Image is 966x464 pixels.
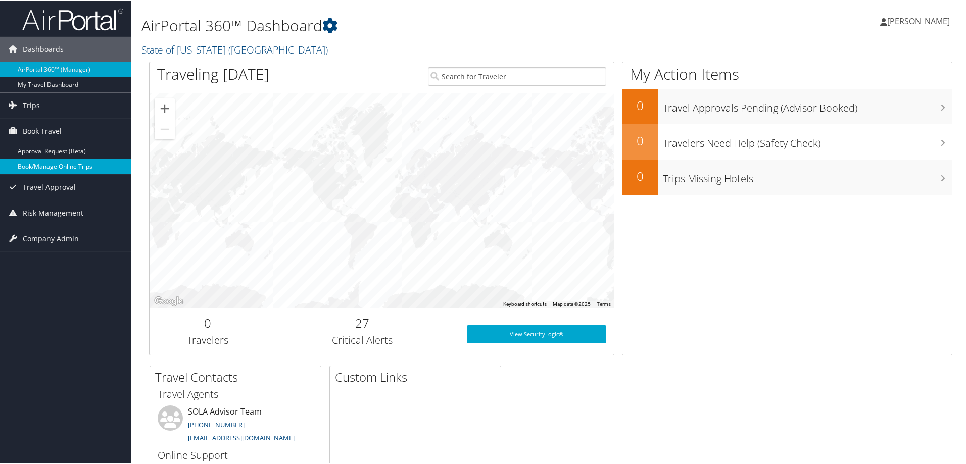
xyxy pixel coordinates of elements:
h3: Travel Agents [158,386,313,400]
a: 0Trips Missing Hotels [622,159,952,194]
h2: 0 [622,131,658,148]
h2: Travel Contacts [155,368,321,385]
a: View SecurityLogic® [467,324,606,342]
a: [PERSON_NAME] [880,5,960,35]
a: Terms (opens in new tab) [597,300,611,306]
h1: Traveling [DATE] [157,63,269,84]
button: Keyboard shortcuts [503,300,547,307]
a: 0Travelers Need Help (Safety Check) [622,123,952,159]
h2: Custom Links [335,368,501,385]
span: Company Admin [23,225,79,250]
a: State of [US_STATE] ([GEOGRAPHIC_DATA]) [141,42,330,56]
span: Book Travel [23,118,62,143]
span: Travel Approval [23,174,76,199]
span: Risk Management [23,199,83,225]
h1: AirPortal 360™ Dashboard [141,14,687,35]
h3: Critical Alerts [273,332,452,346]
img: Google [152,294,185,307]
button: Zoom out [155,118,175,138]
h2: 0 [622,96,658,113]
h3: Trips Missing Hotels [663,166,952,185]
a: [EMAIL_ADDRESS][DOMAIN_NAME] [188,432,295,441]
h1: My Action Items [622,63,952,84]
h2: 27 [273,314,452,331]
h2: 0 [622,167,658,184]
button: Zoom in [155,97,175,118]
h3: Travelers Need Help (Safety Check) [663,130,952,149]
h3: Travelers [157,332,258,346]
input: Search for Traveler [428,66,606,85]
span: [PERSON_NAME] [887,15,950,26]
h2: 0 [157,314,258,331]
a: Open this area in Google Maps (opens a new window) [152,294,185,307]
span: Dashboards [23,36,64,61]
span: Trips [23,92,40,117]
a: [PHONE_NUMBER] [188,419,245,428]
h3: Online Support [158,447,313,461]
h3: Travel Approvals Pending (Advisor Booked) [663,95,952,114]
img: airportal-logo.png [22,7,123,30]
span: Map data ©2025 [553,300,591,306]
li: SOLA Advisor Team [153,404,318,446]
a: 0Travel Approvals Pending (Advisor Booked) [622,88,952,123]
